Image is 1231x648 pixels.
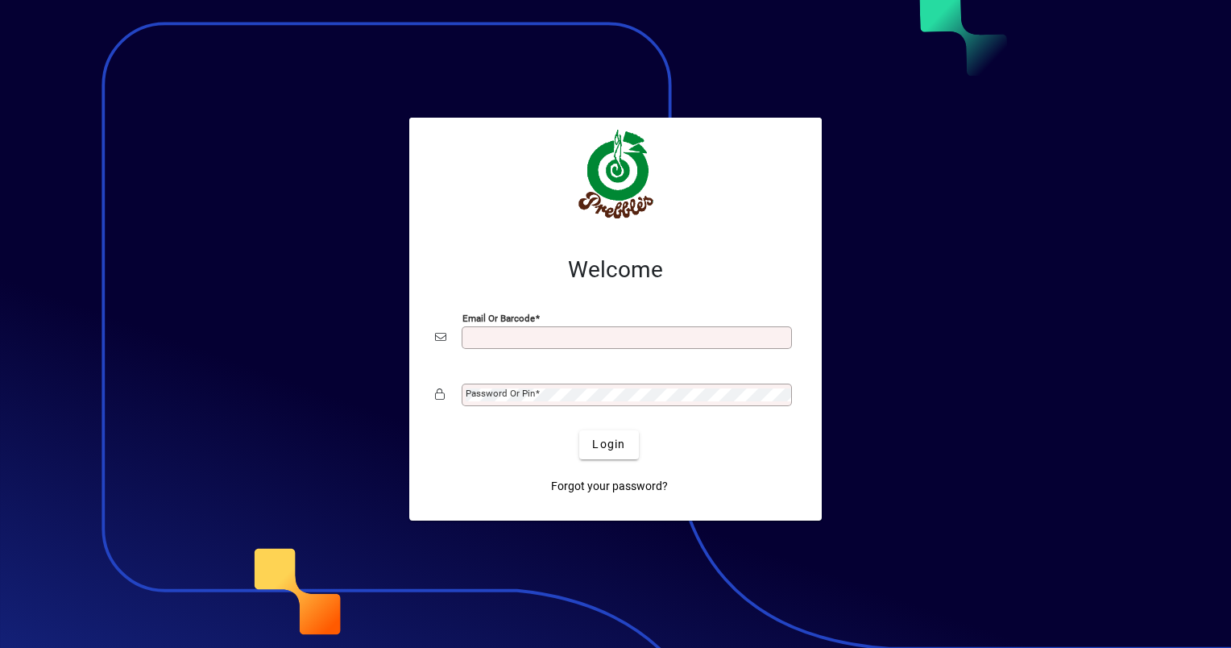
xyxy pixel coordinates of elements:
[579,430,638,459] button: Login
[592,436,625,453] span: Login
[466,388,535,399] mat-label: Password or Pin
[462,312,535,323] mat-label: Email or Barcode
[551,478,668,495] span: Forgot your password?
[435,256,796,284] h2: Welcome
[545,472,674,501] a: Forgot your password?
